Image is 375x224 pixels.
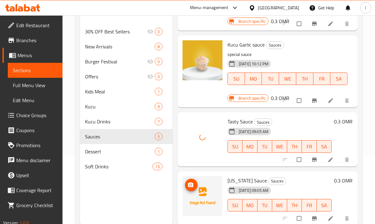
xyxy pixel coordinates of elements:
button: delete [340,153,355,167]
div: items [155,28,162,35]
button: SA [317,199,332,212]
span: TH [290,201,299,210]
span: SU [230,201,240,210]
div: Kucu Drinks7 [80,114,172,129]
button: SU [227,140,242,153]
span: 30% OFF Best Sellers [85,28,147,35]
span: Menu disclaimer [16,157,57,164]
a: Edit menu item [327,97,335,104]
h6: 0.3 OMR [334,117,352,126]
button: MO [242,140,257,153]
span: SU [230,142,240,151]
span: [DATE] 09:05 AM [236,129,271,135]
span: FR [304,142,314,151]
img: Kucu Garlic sauce [182,40,222,80]
button: delete [340,17,355,31]
button: Branch-specific-item [307,94,322,107]
span: MO [247,74,260,83]
a: Edit menu item [327,21,335,27]
span: Tasty Sauce [227,117,253,126]
div: items [152,163,162,170]
div: Kids Meal1 [80,84,172,99]
span: Full Menu View [13,82,57,89]
span: TH [299,74,311,83]
a: Upsell [2,168,62,183]
span: MO [245,142,255,151]
div: Dessert [85,148,155,155]
button: TH [287,199,302,212]
div: items [155,88,162,95]
a: Grocery Checklist [2,198,62,213]
a: Edit Menu [8,93,62,108]
div: Kids Meal [85,88,155,95]
a: Promotions [2,138,62,153]
button: Branch-specific-item [307,153,322,167]
nav: Menu sections [80,22,172,177]
span: Burger Festival [85,58,147,65]
span: Edit Menu [13,97,57,104]
span: Sauces [268,177,286,185]
a: Coverage Report [2,183,62,198]
span: 0 [155,29,162,35]
div: 30% OFF Best Sellers0 [80,24,172,39]
span: WE [282,74,294,83]
div: items [155,118,162,125]
div: items [155,133,162,140]
button: FR [302,140,317,153]
a: Edit Restaurant [2,18,62,33]
button: SA [330,72,347,85]
h6: 0.3 OMR [334,176,352,185]
span: Sections [13,67,57,74]
span: 9 [155,104,162,110]
span: SA [319,142,329,151]
div: Dessert1 [80,144,172,159]
span: Offers [85,73,147,80]
span: Choice Groups [16,112,57,119]
div: items [155,73,162,80]
a: Branches [2,33,62,48]
img: Texas Sauce [182,176,222,216]
button: SA [317,140,332,153]
span: New Arrivals [85,43,155,50]
span: I [365,4,366,11]
div: Sauces5 [80,129,172,144]
button: WE [272,199,287,212]
span: Kucu Drinks [85,118,155,125]
button: TU [257,199,272,212]
span: Select to update [293,154,306,166]
span: Grocery Checklist [16,202,57,209]
button: delete [340,94,355,107]
span: [DATE] 10:12 PM [236,61,271,67]
div: Sauces [85,133,155,140]
button: TH [287,140,302,153]
button: WE [279,72,296,85]
span: WE [275,142,284,151]
h6: 0.3 OMR [271,94,289,102]
span: Branch specific [236,95,268,101]
a: Menus [2,48,62,63]
div: Kucu [85,103,155,110]
span: Promotions [16,142,57,149]
a: Sections [8,63,62,78]
a: Edit menu item [327,215,335,222]
span: FR [304,201,314,210]
button: upload picture [185,179,197,191]
span: Coverage Report [16,187,57,194]
button: WE [272,140,287,153]
button: SU [227,199,242,212]
span: 0 [155,59,162,65]
span: Upsell [16,172,57,179]
button: MO [242,199,257,212]
div: Menu-management [190,4,228,12]
a: Coupons [2,123,62,138]
span: [DATE] 09:05 AM [236,187,271,193]
span: Soft Drinks [85,163,152,170]
button: SU [227,72,245,85]
span: TH [290,142,299,151]
div: items [155,103,162,110]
